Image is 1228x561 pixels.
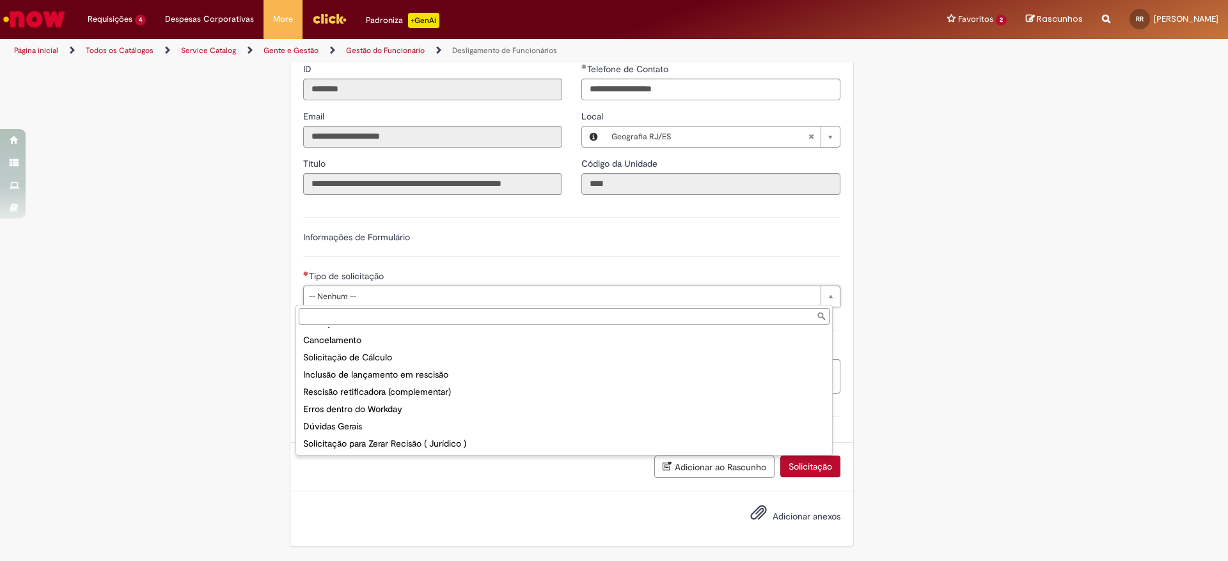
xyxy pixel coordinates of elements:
div: Dúvidas Gerais [299,418,830,435]
div: Cancelamento [299,332,830,349]
div: Solicitação de Cálculo [299,349,830,366]
div: Inclusão de lançamento em rescisão [299,366,830,383]
div: Rescisão retificadora (complementar) [299,383,830,401]
div: Erros dentro do Workday [299,401,830,418]
ul: Tipo de solicitação [296,327,832,455]
div: Solicitação para Zerar Recisão ( Jurídico ) [299,435,830,452]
